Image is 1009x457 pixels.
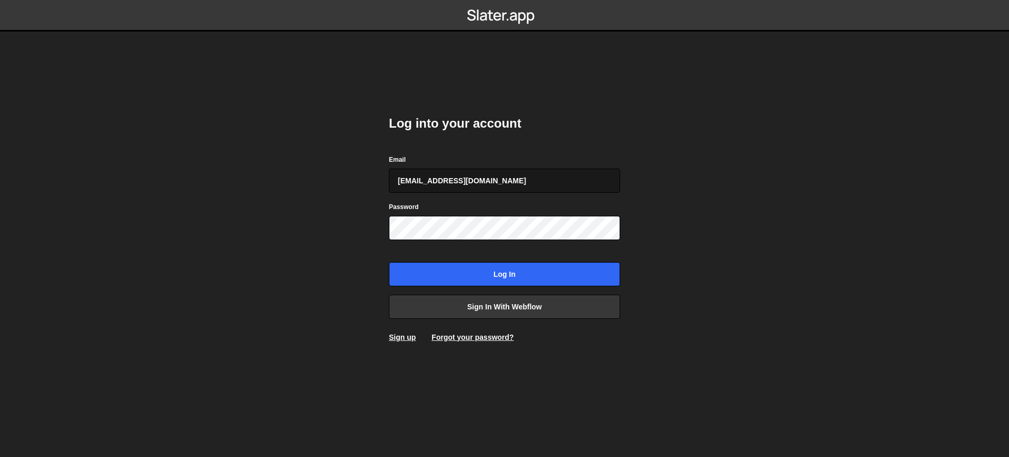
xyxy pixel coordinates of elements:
[389,154,406,165] label: Email
[389,115,620,132] h2: Log into your account
[389,333,416,341] a: Sign up
[389,202,419,212] label: Password
[431,333,513,341] a: Forgot your password?
[389,295,620,319] a: Sign in with Webflow
[389,262,620,286] input: Log in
